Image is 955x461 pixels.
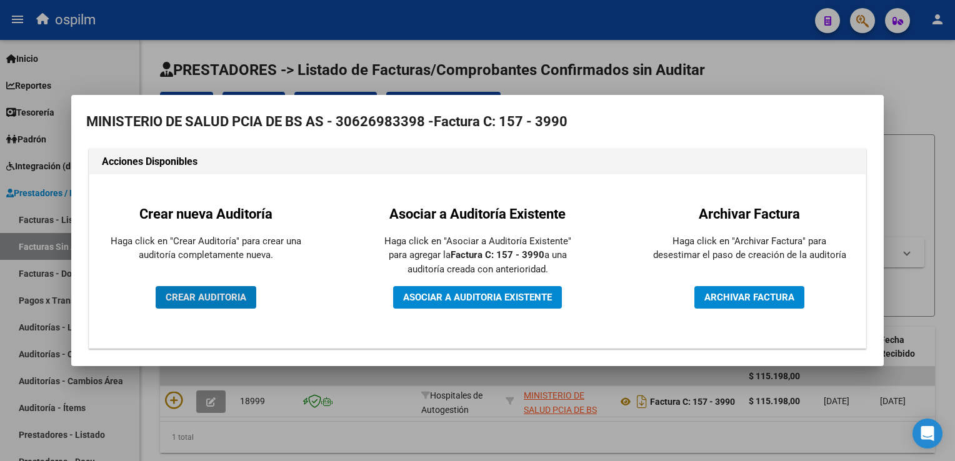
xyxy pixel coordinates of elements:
h2: Crear nueva Auditoría [109,204,302,224]
button: ASOCIAR A AUDITORIA EXISTENTE [393,286,562,309]
h2: MINISTERIO DE SALUD PCIA DE BS AS - 30626983398 - [86,110,869,134]
strong: Factura C: 157 - 3990 [434,114,567,129]
h2: Asociar a Auditoría Existente [381,204,574,224]
h2: Archivar Factura [652,204,846,224]
p: Haga click en "Crear Auditoría" para crear una auditoría completamente nueva. [109,234,302,262]
div: Open Intercom Messenger [912,419,942,449]
strong: Factura C: 157 - 3990 [451,249,544,260]
p: Haga click en "Asociar a Auditoría Existente" para agregar la a una auditoría creada con anterior... [381,234,574,277]
h1: Acciones Disponibles [102,154,853,169]
span: ARCHIVAR FACTURA [704,292,794,303]
span: CREAR AUDITORIA [166,292,246,303]
button: ARCHIVAR FACTURA [694,286,804,309]
span: ASOCIAR A AUDITORIA EXISTENTE [403,292,552,303]
button: CREAR AUDITORIA [156,286,256,309]
p: Haga click en "Archivar Factura" para desestimar el paso de creación de la auditoría [652,234,846,262]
